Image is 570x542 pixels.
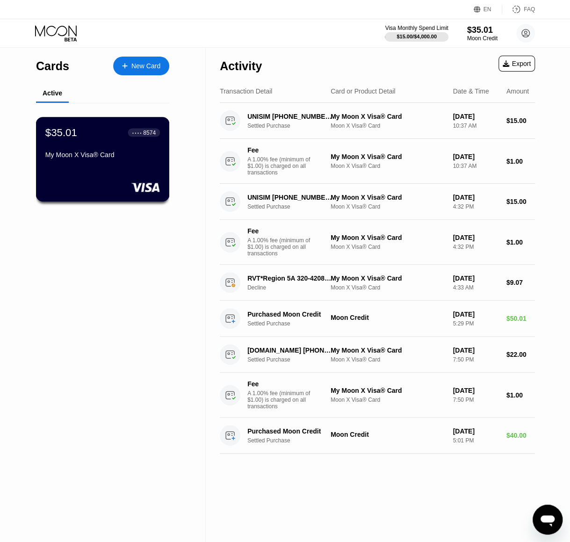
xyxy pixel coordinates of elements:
div: UNISIM [PHONE_NUMBER] USSettled PurchaseMy Moon X Visa® CardMoon X Visa® Card[DATE]10:37 AM$15.00 [220,103,535,139]
div: Export [503,60,531,67]
div: Fee [247,380,313,388]
div: New Card [131,62,160,70]
div: Activity [220,59,262,73]
div: FeeA 1.00% fee (minimum of $1.00) is charged on all transactionsMy Moon X Visa® CardMoon X Visa® ... [220,139,535,184]
div: 5:01 PM [453,437,498,444]
div: Decline [247,284,340,291]
div: $1.00 [506,158,535,165]
div: Moon X Visa® Card [331,356,445,363]
div: Settled Purchase [247,356,340,363]
div: $35.01 [45,126,77,138]
div: My Moon X Visa® Card [331,153,445,160]
div: My Moon X Visa® Card [45,151,160,159]
div: Visa Monthly Spend Limit [385,25,448,31]
div: 10:37 AM [453,123,498,129]
div: My Moon X Visa® Card [331,387,445,394]
div: Settled Purchase [247,437,340,444]
div: 7:50 PM [453,397,498,403]
div: UNISIM [PHONE_NUMBER] US [247,194,334,201]
div: Export [498,56,535,72]
div: $35.01 [467,25,498,35]
div: Date & Time [453,87,489,95]
div: 8574 [143,129,156,136]
div: FAQ [502,5,535,14]
div: Purchased Moon Credit [247,427,334,435]
div: [DATE] [453,387,498,394]
div: $15.00 [506,117,535,124]
div: [DATE] [453,347,498,354]
div: My Moon X Visa® Card [331,275,445,282]
div: $35.01Moon Credit [467,25,498,42]
div: [DATE] [453,153,498,160]
div: My Moon X Visa® Card [331,113,445,120]
div: 7:50 PM [453,356,498,363]
div: [DOMAIN_NAME] [PHONE_NUMBER] USSettled PurchaseMy Moon X Visa® CardMoon X Visa® Card[DATE]7:50 PM... [220,337,535,373]
div: Moon Credit [331,314,445,321]
div: $1.00 [506,391,535,399]
div: Purchased Moon Credit [247,311,334,318]
div: Active [43,89,62,97]
div: Fee [247,146,313,154]
div: Amount [506,87,529,95]
div: FeeA 1.00% fee (minimum of $1.00) is charged on all transactionsMy Moon X Visa® CardMoon X Visa® ... [220,373,535,418]
div: My Moon X Visa® Card [331,194,445,201]
div: A 1.00% fee (minimum of $1.00) is charged on all transactions [247,237,317,257]
div: Moon Credit [331,431,445,438]
div: Settled Purchase [247,320,340,327]
div: Purchased Moon CreditSettled PurchaseMoon Credit[DATE]5:01 PM$40.00 [220,418,535,454]
div: [DATE] [453,311,498,318]
div: $1.00 [506,238,535,246]
div: [DATE] [453,275,498,282]
div: [DATE] [453,194,498,201]
div: 10:37 AM [453,163,498,169]
div: Moon Credit [467,35,498,42]
div: 4:32 PM [453,244,498,250]
div: Moon X Visa® Card [331,284,445,291]
div: UNISIM [PHONE_NUMBER] USSettled PurchaseMy Moon X Visa® CardMoon X Visa® Card[DATE]4:32 PM$15.00 [220,184,535,220]
div: EN [483,6,491,13]
div: Settled Purchase [247,123,340,129]
div: UNISIM [PHONE_NUMBER] US [247,113,334,120]
iframe: Кнопка запуска окна обмена сообщениями [533,505,563,535]
div: [DOMAIN_NAME] [PHONE_NUMBER] US [247,347,334,354]
div: $50.01 [506,315,535,322]
div: FAQ [524,6,535,13]
div: RVT*Region 5A 320-4208770 USDeclineMy Moon X Visa® CardMoon X Visa® Card[DATE]4:33 AM$9.07 [220,265,535,301]
div: 5:29 PM [453,320,498,327]
div: ● ● ● ● [132,131,142,134]
div: Moon X Visa® Card [331,397,445,403]
div: Moon X Visa® Card [331,123,445,129]
div: $22.00 [506,351,535,358]
div: Cards [36,59,69,73]
div: EN [474,5,502,14]
div: 4:33 AM [453,284,498,291]
div: Moon X Visa® Card [331,203,445,210]
div: Moon X Visa® Card [331,163,445,169]
div: New Card [113,57,169,75]
div: Card or Product Detail [331,87,396,95]
div: Visa Monthly Spend Limit$15.00/$4,000.00 [385,25,448,42]
div: $15.00 / $4,000.00 [397,34,437,39]
div: 4:32 PM [453,203,498,210]
div: Settled Purchase [247,203,340,210]
div: $9.07 [506,279,535,286]
div: Transaction Detail [220,87,272,95]
div: A 1.00% fee (minimum of $1.00) is charged on all transactions [247,156,317,176]
div: Fee [247,227,313,235]
div: FeeA 1.00% fee (minimum of $1.00) is charged on all transactionsMy Moon X Visa® CardMoon X Visa® ... [220,220,535,265]
div: Moon X Visa® Card [331,244,445,250]
div: My Moon X Visa® Card [331,234,445,241]
div: $15.00 [506,198,535,205]
div: $35.01● ● ● ●8574My Moon X Visa® Card [36,117,169,201]
div: Purchased Moon CreditSettled PurchaseMoon Credit[DATE]5:29 PM$50.01 [220,301,535,337]
div: RVT*Region 5A 320-4208770 US [247,275,334,282]
div: A 1.00% fee (minimum of $1.00) is charged on all transactions [247,390,317,410]
div: [DATE] [453,234,498,241]
div: My Moon X Visa® Card [331,347,445,354]
div: [DATE] [453,427,498,435]
div: $40.00 [506,432,535,439]
div: [DATE] [453,113,498,120]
